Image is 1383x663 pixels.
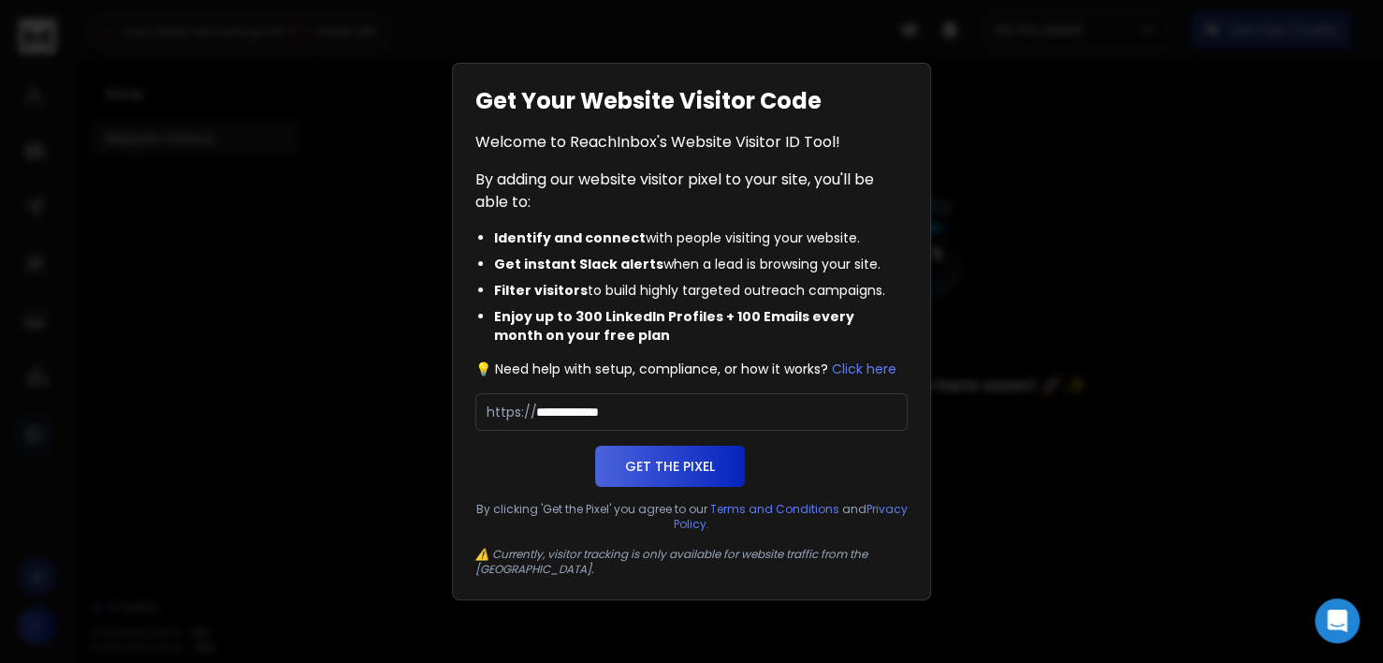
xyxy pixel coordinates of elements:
[475,86,908,116] h1: Get Your Website Visitor Code
[494,281,588,300] span: Filter visitors
[475,360,908,378] p: 💡 Need help with setup, compliance, or how it works?
[674,501,908,532] a: Privacy Policy
[595,446,745,487] button: Get the Pixel
[494,228,889,247] li: with people visiting your website.
[494,281,889,300] li: to build highly targeted outreach campaigns.
[494,228,646,247] span: Identify and connect
[710,501,839,517] a: Terms and Conditions
[475,131,908,154] p: Welcome to ReachInbox's Website Visitor ID Tool!
[475,169,908,214] p: By adding our website visitor pixel to your site, you'll be able to:
[494,255,663,273] span: Get instant Slack alerts
[1315,598,1360,643] div: Open Intercom Messenger
[494,255,889,273] li: when a lead is browsing your site.
[832,360,896,378] button: Click here
[494,307,889,345] li: Enjoy up to 300 LinkedIn Profiles + 100 Emails every month on your free plan
[475,547,908,577] p: ⚠️ Currently, visitor tracking is only available for website traffic from the [GEOGRAPHIC_DATA].
[475,502,908,532] p: By clicking 'Get the Pixel' you agree to our and .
